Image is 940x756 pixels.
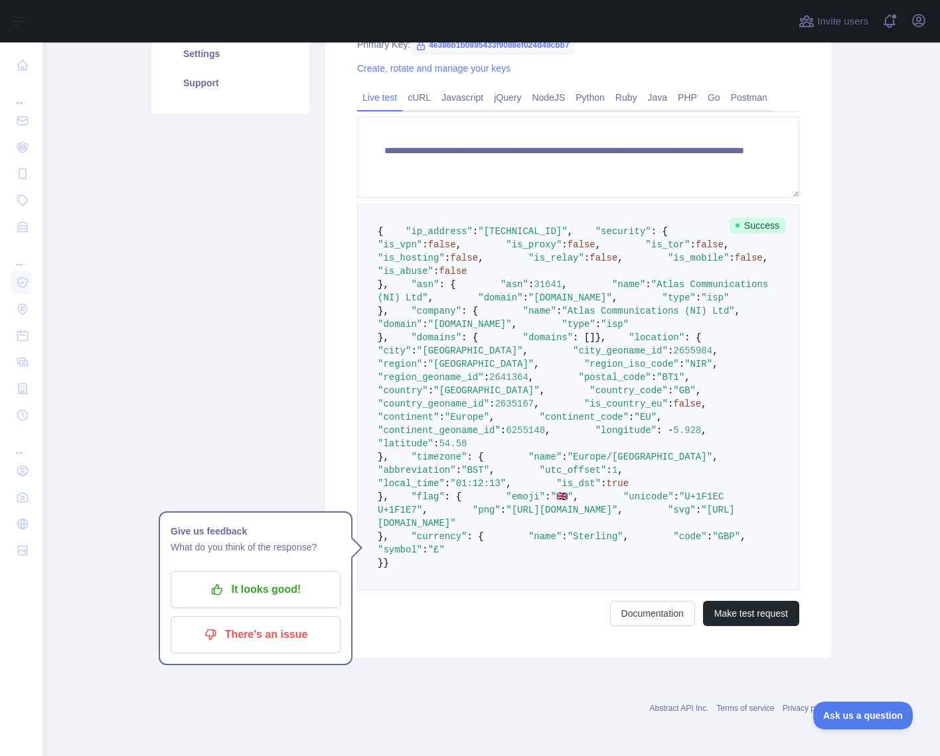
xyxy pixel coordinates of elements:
[610,87,643,108] a: Ruby
[439,266,467,277] span: false
[673,425,701,436] span: 5.928
[402,87,436,108] a: cURL
[735,306,740,316] span: ,
[378,478,445,489] span: "local_time"
[357,38,799,51] div: Primary Key:
[534,359,539,369] span: ,
[763,253,768,263] span: ,
[562,319,595,330] span: "type"
[657,412,662,422] span: ,
[696,385,701,396] span: ,
[528,292,612,303] span: "[DOMAIN_NAME]"
[422,544,428,555] span: :
[506,239,562,250] span: "is_proxy"
[439,279,455,290] span: : {
[422,505,428,515] span: ,
[556,478,601,489] span: "is_dst"
[612,279,645,290] span: "name"
[595,226,651,237] span: "security"
[467,531,483,542] span: : {
[673,385,696,396] span: "GB"
[171,539,341,555] p: What do you think of the response?
[545,491,550,502] span: :
[428,319,512,330] span: "[DOMAIN_NAME]"
[357,87,402,108] a: Live test
[528,253,584,263] span: "is_relay"
[495,399,534,409] span: 2635167
[378,226,383,237] span: {
[595,319,601,330] span: :
[573,346,668,356] span: "city_geoname_id"
[528,531,562,542] span: "name"
[595,425,657,436] span: "longitude"
[796,11,871,32] button: Invite users
[617,253,623,263] span: ,
[724,239,729,250] span: ,
[501,279,528,290] span: "asn"
[378,399,489,409] span: "country_geoname_id"
[461,306,478,316] span: : {
[378,544,422,555] span: "symbol"
[456,239,461,250] span: ,
[445,491,461,502] span: : {
[673,346,712,356] span: 2655984
[411,346,416,356] span: :
[545,425,550,436] span: ,
[607,465,612,475] span: :
[540,465,607,475] span: "utc_offset"
[506,478,511,489] span: ,
[428,239,456,250] span: false
[406,226,473,237] span: "ip_address"
[540,412,629,422] span: "continent_code"
[411,306,461,316] span: "company"
[584,359,679,369] span: "region_iso_code"
[171,616,341,653] button: There's an issue
[668,505,696,515] span: "svg"
[378,253,445,263] span: "is_hosting"
[617,465,623,475] span: ,
[522,292,528,303] span: :
[445,412,489,422] span: "Europe"
[556,306,562,316] span: :
[11,80,32,106] div: ...
[702,87,726,108] a: Go
[417,346,523,356] span: "[GEOGRAPHIC_DATA]"
[679,359,684,369] span: :
[411,452,467,462] span: "timezone"
[512,319,517,330] span: ,
[595,332,607,343] span: },
[568,531,623,542] span: "Sterling"
[473,505,501,515] span: "png"
[467,452,483,462] span: : {
[617,505,623,515] span: ,
[428,292,433,303] span: ,
[730,218,786,233] span: Success
[378,558,383,568] span: }
[422,319,428,330] span: :
[668,253,729,263] span: "is_mobile"
[534,399,539,409] span: ,
[501,505,506,515] span: :
[601,478,606,489] span: :
[411,531,467,542] span: "currency"
[171,523,341,539] h1: Give us feedback
[570,87,610,108] a: Python
[357,63,510,74] a: Create, rotate and manage your keys
[534,279,562,290] span: 31641
[635,412,657,422] span: "EU"
[651,372,657,383] span: :
[701,425,706,436] span: ,
[378,332,389,343] span: },
[378,306,389,316] span: },
[433,266,439,277] span: :
[813,702,913,729] iframe: Toggle Customer Support
[562,279,567,290] span: ,
[674,491,679,502] span: :
[716,704,774,713] a: Terms of service
[439,438,467,449] span: 54.58
[629,332,684,343] span: "location"
[378,531,389,542] span: },
[668,346,673,356] span: :
[450,478,506,489] span: "01:12:13"
[501,425,506,436] span: :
